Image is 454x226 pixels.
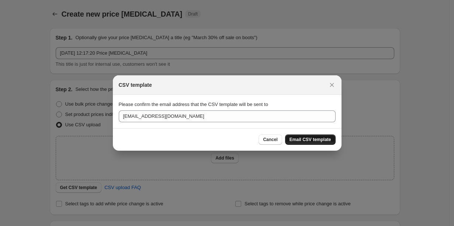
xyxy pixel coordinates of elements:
[327,80,337,90] button: Close
[259,134,282,145] button: Cancel
[290,137,331,143] span: Email CSV template
[263,137,277,143] span: Cancel
[119,102,268,107] span: Please confirm the email address that the CSV template will be sent to
[119,81,152,89] h2: CSV template
[285,134,336,145] button: Email CSV template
